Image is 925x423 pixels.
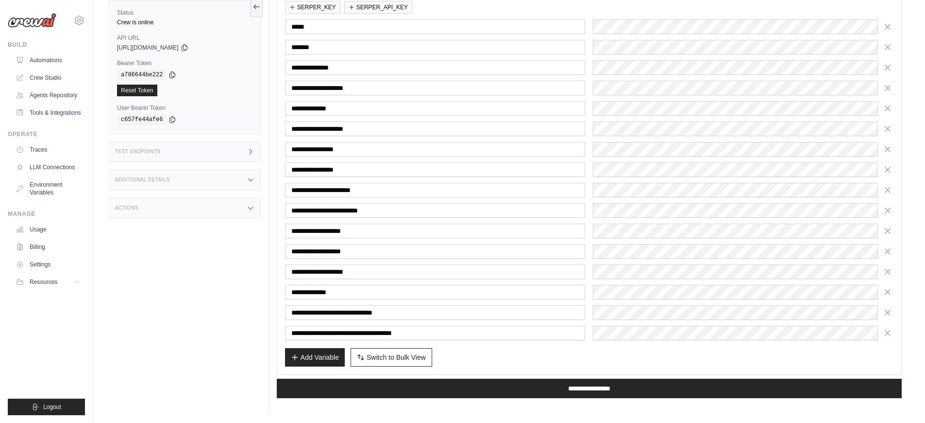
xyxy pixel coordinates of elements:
[12,177,85,200] a: Environment Variables
[12,274,85,290] button: Resources
[43,403,61,411] span: Logout
[117,18,252,26] div: Crew is online
[30,278,57,286] span: Resources
[12,222,85,237] a: Usage
[117,69,167,81] code: a786644be222
[12,105,85,121] a: Tools & Integrations
[117,104,252,112] label: User Bearer Token
[115,149,161,155] h3: Test Endpoints
[8,210,85,218] div: Manage
[8,130,85,138] div: Operate
[8,41,85,49] div: Build
[117,9,252,17] label: Status
[285,348,345,367] button: Add Variable
[12,70,85,86] a: Crew Studio
[117,114,167,125] code: c657fe44afe6
[12,239,85,255] a: Billing
[12,142,85,158] a: Traces
[117,59,252,67] label: Bearer Token
[12,53,85,68] a: Automations
[285,1,340,14] button: SERPER_KEY
[12,257,85,272] a: Settings
[115,205,138,211] h3: Actions
[115,177,169,183] h3: Additional Details
[344,1,412,14] button: SERPER_API_KEY
[117,44,179,52] span: [URL][DOMAIN_NAME]
[8,399,85,415] button: Logout
[117,34,252,42] label: API URL
[367,352,426,362] span: Switch to Bulk View
[12,159,85,175] a: LLM Connections
[12,88,85,103] a: Agents Repository
[351,348,432,367] button: Switch to Bulk View
[8,13,56,28] img: Logo
[117,85,157,96] a: Reset Token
